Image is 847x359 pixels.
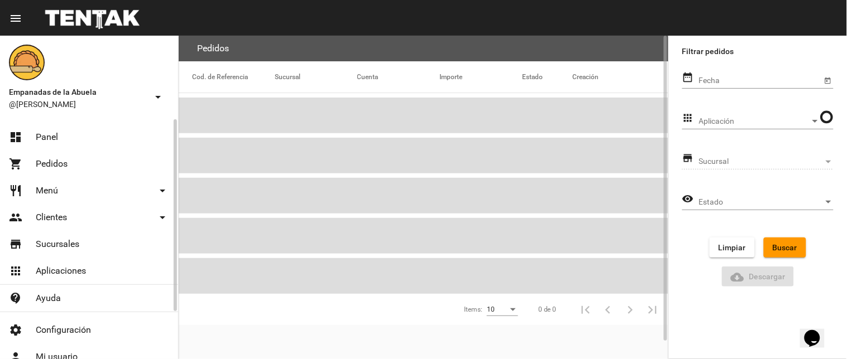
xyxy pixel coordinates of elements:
[197,41,229,56] h3: Pedidos
[9,184,22,197] mat-icon: restaurant
[699,157,834,166] mat-select: Sucursal
[722,266,795,287] button: Descargar ReporteDescargar
[151,90,165,104] mat-icon: arrow_drop_down
[275,61,357,93] mat-header-cell: Sucursal
[731,272,786,281] span: Descargar
[572,61,668,93] mat-header-cell: Creación
[682,192,694,206] mat-icon: visibility
[731,270,744,284] mat-icon: Descargar Reporte
[9,85,147,99] span: Empanadas de la Abuela
[682,45,834,58] label: Filtrar pedidos
[773,243,797,252] span: Buscar
[575,298,597,321] button: Primera
[179,61,275,93] mat-header-cell: Cod. de Referencia
[36,185,58,196] span: Menú
[619,298,642,321] button: Siguiente
[9,264,22,278] mat-icon: apps
[36,158,68,169] span: Pedidos
[9,157,22,171] mat-icon: shopping_cart
[9,99,147,110] span: @[PERSON_NAME]
[156,211,169,224] mat-icon: arrow_drop_down
[719,243,746,252] span: Limpiar
[487,306,518,314] mat-select: Items:
[464,304,482,315] div: Items:
[682,111,694,125] mat-icon: apps
[9,130,22,144] mat-icon: dashboard
[597,298,619,321] button: Anterior
[9,211,22,224] mat-icon: people
[36,239,79,250] span: Sucursales
[36,212,67,223] span: Clientes
[800,314,836,348] iframe: chat widget
[439,61,522,93] mat-header-cell: Importe
[764,237,806,258] button: Buscar
[179,36,668,61] flou-section-header: Pedidos
[699,117,820,126] mat-select: Aplicación
[36,132,58,143] span: Panel
[699,157,824,166] span: Sucursal
[538,304,557,315] div: 0 de 0
[522,61,572,93] mat-header-cell: Estado
[36,324,91,336] span: Configuración
[682,152,694,165] mat-icon: store
[699,117,810,126] span: Aplicación
[699,76,822,85] input: Fecha
[9,45,45,80] img: f0136945-ed32-4f7c-91e3-a375bc4bb2c5.png
[9,323,22,337] mat-icon: settings
[699,198,834,207] mat-select: Estado
[36,293,61,304] span: Ayuda
[682,71,694,84] mat-icon: date_range
[487,305,495,313] span: 10
[822,74,834,86] button: Open calendar
[9,292,22,305] mat-icon: contact_support
[9,237,22,251] mat-icon: store
[9,12,22,25] mat-icon: menu
[642,298,664,321] button: Última
[156,184,169,197] mat-icon: arrow_drop_down
[710,237,755,258] button: Limpiar
[699,198,824,207] span: Estado
[357,61,440,93] mat-header-cell: Cuenta
[36,265,86,276] span: Aplicaciones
